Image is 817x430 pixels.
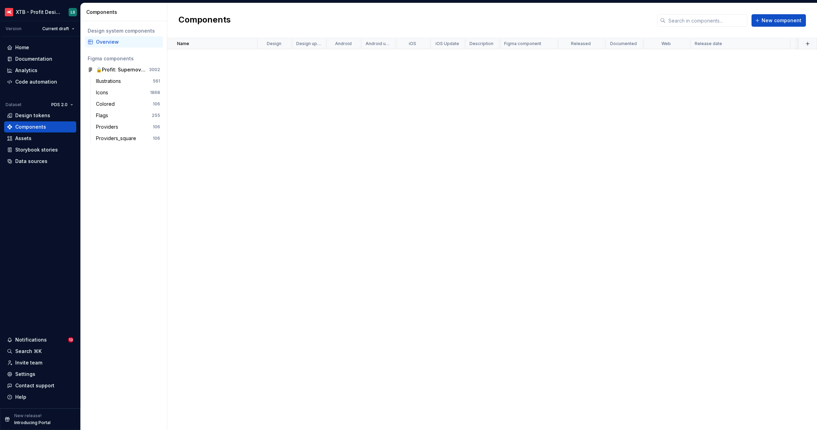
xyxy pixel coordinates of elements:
div: 561 [153,78,160,84]
p: Release date [695,41,722,46]
button: PDS 2.0 [48,100,76,110]
span: Current draft [42,26,69,32]
p: Released [571,41,591,46]
div: Icons [96,89,111,96]
div: Help [15,394,26,401]
div: Home [15,44,29,51]
a: Illustrations561 [93,76,163,87]
button: Notifications13 [4,334,76,345]
div: 3002 [149,67,160,72]
div: Search ⌘K [15,348,42,355]
a: Colored106 [93,98,163,110]
div: Storybook stories [15,146,58,153]
div: Settings [15,371,35,378]
div: Assets [15,135,32,142]
div: 1868 [150,90,160,95]
div: Version [6,26,21,32]
div: Colored [96,101,117,108]
span: New component [762,17,801,24]
a: Settings [4,369,76,380]
a: Flags255 [93,110,163,121]
div: Analytics [15,67,37,74]
p: Web [661,41,671,46]
a: Documentation [4,53,76,64]
p: Documented [610,41,637,46]
div: Figma components [88,55,160,62]
button: Search ⌘K [4,346,76,357]
a: Design tokens [4,110,76,121]
img: 69bde2f7-25a0-4577-ad58-aa8b0b39a544.png [5,8,13,16]
div: Design system components [88,27,160,34]
a: Invite team [4,357,76,368]
div: Dataset [6,102,21,108]
p: Introducing Portal [14,420,51,425]
span: 13 [68,337,73,343]
a: Home [4,42,76,53]
div: Overview [96,38,160,45]
button: Help [4,392,76,403]
h2: Components [178,14,231,27]
input: Search in components... [666,14,747,27]
div: 255 [152,113,160,118]
p: iOS Update [436,41,459,46]
div: 106 [153,101,160,107]
p: Name [177,41,189,46]
a: Assets [4,133,76,144]
p: Android [335,41,352,46]
div: Design tokens [15,112,50,119]
p: Figma component [504,41,541,46]
div: 106 [153,124,160,130]
button: New component [752,14,806,27]
div: Components [86,9,164,16]
a: Overview [85,36,163,48]
div: XTB - Profit Design System [16,9,60,16]
div: 106 [153,136,160,141]
div: Illustrations [96,78,124,85]
a: Providers106 [93,121,163,132]
div: Components [15,123,46,130]
a: 🔒Profit: Supernova assets 2.03002 [85,64,163,75]
a: Icons1868 [93,87,163,98]
button: Contact support [4,380,76,391]
span: PDS 2.0 [51,102,68,108]
div: Contact support [15,382,54,389]
button: Current draft [39,24,78,34]
a: Components [4,121,76,132]
a: Code automation [4,76,76,87]
a: Storybook stories [4,144,76,155]
p: Description [469,41,493,46]
div: Providers [96,123,121,130]
div: Notifications [15,336,47,343]
p: Android update [366,41,390,46]
div: Flags [96,112,111,119]
p: Design update [296,41,321,46]
p: New release! [14,413,42,419]
div: 🔒Profit: Supernova assets 2.0 [96,66,148,73]
div: Invite team [15,359,42,366]
a: Providers_square106 [93,133,163,144]
a: Data sources [4,156,76,167]
div: Providers_square [96,135,139,142]
button: XTB - Profit Design SystemLS [1,5,79,19]
a: Analytics [4,65,76,76]
div: Documentation [15,55,52,62]
div: LS [71,9,75,15]
div: Data sources [15,158,47,165]
div: Code automation [15,78,57,85]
